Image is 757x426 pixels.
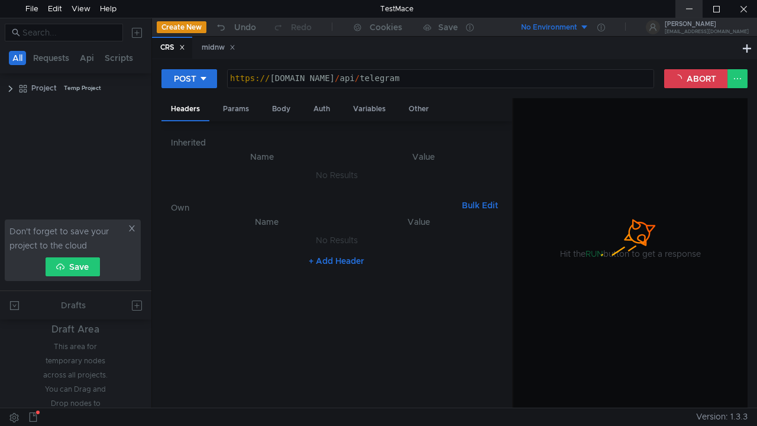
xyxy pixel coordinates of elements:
button: Create New [157,21,206,33]
button: Api [76,51,98,65]
div: Project [31,79,57,97]
button: No Environment [507,18,589,37]
h6: Inherited [171,135,503,150]
div: POST [174,72,196,85]
div: CRS [160,41,185,54]
button: + Add Header [304,254,369,268]
button: Scripts [101,51,137,65]
nz-embed-empty: No Results [316,235,358,246]
th: Value [344,150,502,164]
h6: Own [171,201,457,215]
div: Undo [234,20,256,34]
div: Auth [304,98,339,120]
div: Save [438,23,458,31]
span: Don't forget to save your project to the cloud [9,224,125,253]
div: Other [399,98,438,120]
input: Search... [22,26,116,39]
button: All [9,51,26,65]
th: Name [180,150,344,164]
button: ABORT [664,69,728,88]
div: Params [213,98,258,120]
button: Undo [206,18,264,36]
div: Temp Project [64,79,101,97]
div: Body [263,98,300,120]
div: Variables [344,98,395,120]
div: Cookies [370,20,402,34]
div: [PERSON_NAME] [665,21,749,27]
span: Version: 1.3.3 [696,408,748,425]
div: Redo [291,20,312,34]
button: Bulk Edit [457,198,503,212]
button: POST [161,69,217,88]
div: No Environment [521,22,577,33]
nz-embed-empty: No Results [316,170,358,180]
button: Requests [30,51,73,65]
div: midnw [202,41,235,54]
div: Headers [161,98,209,121]
button: Save [46,257,100,276]
button: Redo [264,18,320,36]
th: Value [344,215,493,229]
th: Name [190,215,344,229]
div: [EMAIL_ADDRESS][DOMAIN_NAME] [665,30,749,34]
div: Drafts [61,298,86,312]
